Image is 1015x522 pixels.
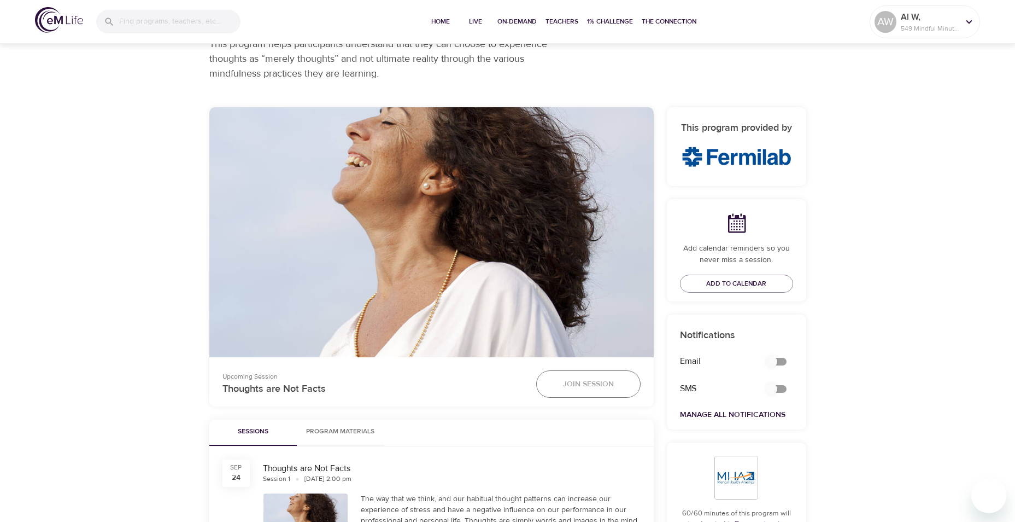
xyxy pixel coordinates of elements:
[875,11,896,33] div: AW
[563,378,614,391] span: Join Session
[230,463,242,472] div: Sep
[263,462,641,475] div: Thoughts are Not Facts
[680,328,793,343] p: Notifications
[536,370,641,398] button: Join Session
[901,10,959,24] p: Al W,
[901,24,959,33] p: 549 Mindful Minutes
[216,426,290,438] span: Sessions
[304,474,351,484] div: [DATE] 2:00 pm
[642,16,696,27] span: The Connection
[222,372,523,381] p: Upcoming Session
[680,410,785,420] a: Manage All Notifications
[587,16,633,27] span: 1% Challenge
[303,426,378,438] span: Program Materials
[427,16,454,27] span: Home
[680,243,793,266] p: Add calendar reminders so you never miss a session.
[680,120,793,136] h6: This program provided by
[497,16,537,27] span: On-Demand
[680,145,793,169] img: FNAL-Logo-NAL-Blue.jpg
[971,478,1006,513] iframe: Button to launch messaging window
[232,472,240,483] div: 24
[673,349,755,374] div: Email
[263,474,290,484] div: Session 1
[673,376,755,402] div: SMS
[222,381,523,396] p: Thoughts are Not Facts
[119,10,240,33] input: Find programs, teachers, etc...
[462,16,489,27] span: Live
[35,7,83,33] img: logo
[680,275,793,293] button: Add to Calendar
[545,16,578,27] span: Teachers
[706,278,766,289] span: Add to Calendar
